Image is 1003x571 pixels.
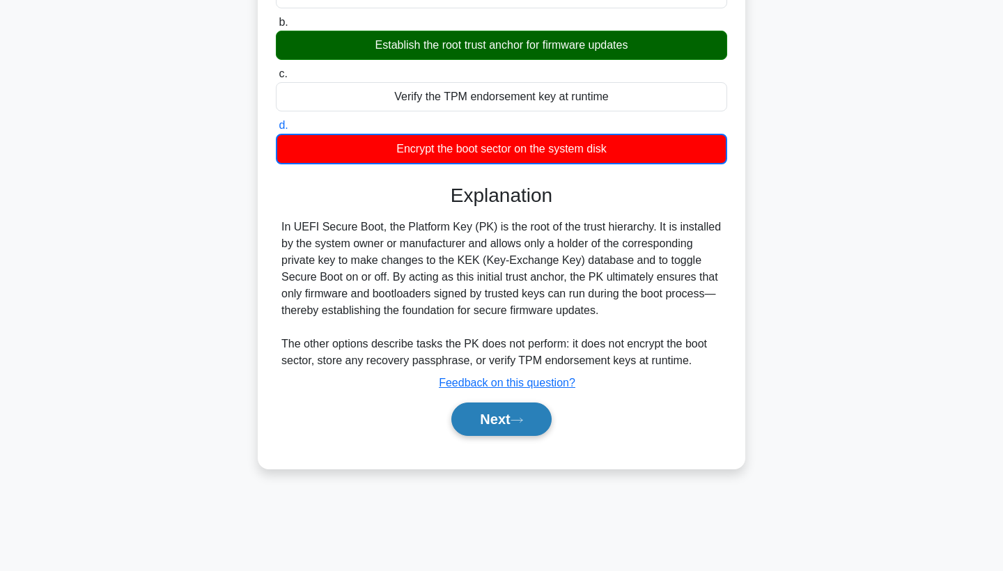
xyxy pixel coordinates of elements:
[276,82,727,111] div: Verify the TPM endorsement key at runtime
[276,31,727,60] div: Establish the root trust anchor for firmware updates
[284,184,719,208] h3: Explanation
[281,219,722,369] div: In UEFI Secure Boot, the Platform Key (PK) is the root of the trust hierarchy. It is installed by...
[279,16,288,28] span: b.
[279,68,287,79] span: c.
[451,402,551,436] button: Next
[439,377,575,389] a: Feedback on this question?
[276,134,727,164] div: Encrypt the boot sector on the system disk
[279,119,288,131] span: d.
